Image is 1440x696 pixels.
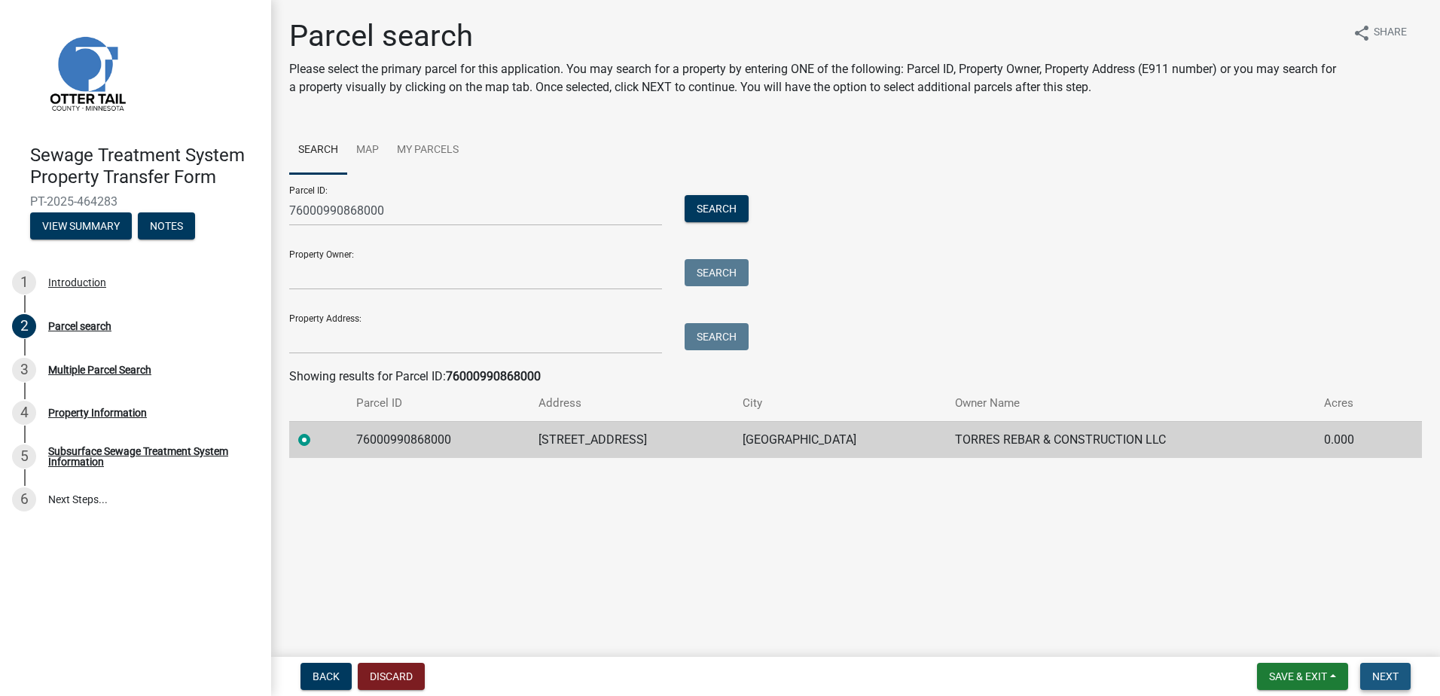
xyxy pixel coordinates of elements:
[1257,663,1348,690] button: Save & Exit
[289,60,1341,96] p: Please select the primary parcel for this application. You may search for a property by entering ...
[301,663,352,690] button: Back
[289,18,1341,54] h1: Parcel search
[685,323,749,350] button: Search
[30,212,132,240] button: View Summary
[48,277,106,288] div: Introduction
[289,127,347,175] a: Search
[685,195,749,222] button: Search
[12,487,36,511] div: 6
[12,358,36,382] div: 3
[12,314,36,338] div: 2
[347,386,529,421] th: Parcel ID
[289,368,1422,386] div: Showing results for Parcel ID:
[12,270,36,295] div: 1
[313,670,340,682] span: Back
[30,145,259,188] h4: Sewage Treatment System Property Transfer Form
[48,365,151,375] div: Multiple Parcel Search
[734,386,946,421] th: City
[48,321,111,331] div: Parcel search
[529,386,734,421] th: Address
[30,221,132,233] wm-modal-confirm: Summary
[685,259,749,286] button: Search
[529,421,734,458] td: [STREET_ADDRESS]
[1353,24,1371,42] i: share
[1372,670,1399,682] span: Next
[138,221,195,233] wm-modal-confirm: Notes
[12,401,36,425] div: 4
[30,16,143,129] img: Otter Tail County, Minnesota
[138,212,195,240] button: Notes
[388,127,468,175] a: My Parcels
[358,663,425,690] button: Discard
[1315,421,1393,458] td: 0.000
[1269,670,1327,682] span: Save & Exit
[1374,24,1407,42] span: Share
[347,421,529,458] td: 76000990868000
[48,408,147,418] div: Property Information
[12,444,36,469] div: 5
[446,369,541,383] strong: 76000990868000
[347,127,388,175] a: Map
[1341,18,1419,47] button: shareShare
[1360,663,1411,690] button: Next
[30,194,241,209] span: PT-2025-464283
[946,386,1315,421] th: Owner Name
[946,421,1315,458] td: TORRES REBAR & CONSTRUCTION LLC
[48,446,247,467] div: Subsurface Sewage Treatment System Information
[734,421,946,458] td: [GEOGRAPHIC_DATA]
[1315,386,1393,421] th: Acres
